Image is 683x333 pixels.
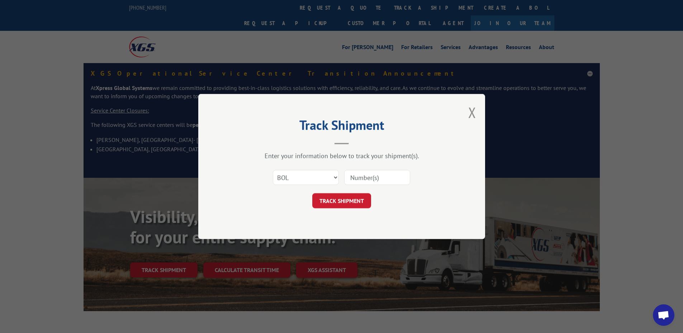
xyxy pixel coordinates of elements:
a: Open chat [653,304,674,326]
button: TRACK SHIPMENT [312,193,371,208]
button: Close modal [468,103,476,122]
div: Enter your information below to track your shipment(s). [234,152,449,160]
h2: Track Shipment [234,120,449,134]
input: Number(s) [344,170,410,185]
